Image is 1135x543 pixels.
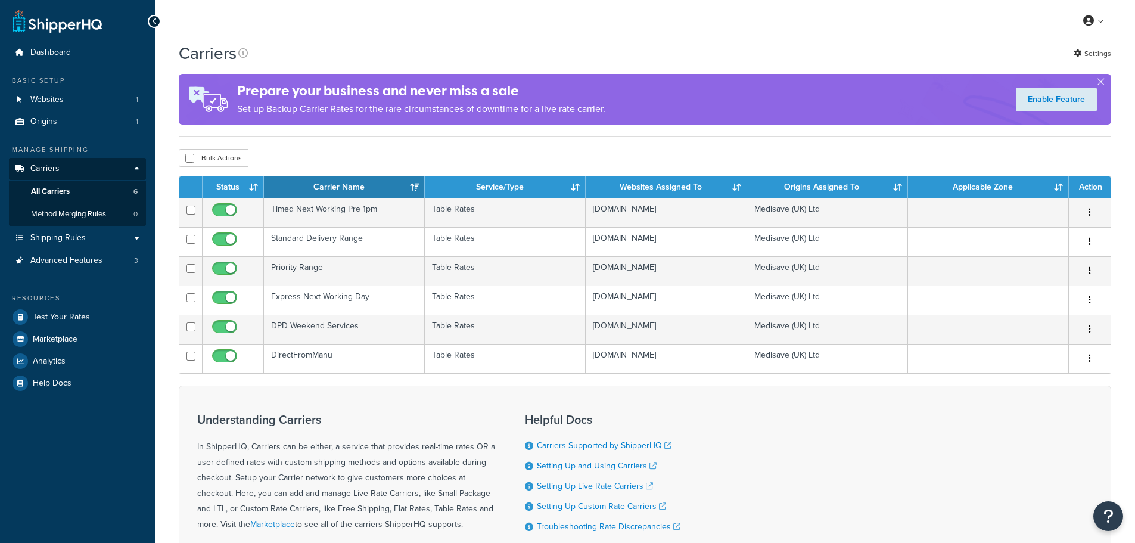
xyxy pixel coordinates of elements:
span: Test Your Rates [33,312,90,322]
li: Websites [9,89,146,111]
p: Set up Backup Carrier Rates for the rare circumstances of downtime for a live rate carrier. [237,101,605,117]
a: Test Your Rates [9,306,146,328]
a: Dashboard [9,42,146,64]
div: In ShipperHQ, Carriers can be either, a service that provides real-time rates OR a user-defined r... [197,413,495,532]
li: Carriers [9,158,146,226]
a: Analytics [9,350,146,372]
td: DPD Weekend Services [264,315,425,344]
th: Status: activate to sort column ascending [203,176,264,198]
a: Marketplace [9,328,146,350]
a: Troubleshooting Rate Discrepancies [537,520,680,533]
span: Origins [30,117,57,127]
li: Advanced Features [9,250,146,272]
a: Help Docs [9,373,146,394]
h3: Understanding Carriers [197,413,495,426]
td: Medisave (UK) Ltd [747,286,908,315]
span: All Carriers [31,187,70,197]
th: Service/Type: activate to sort column ascending [425,176,586,198]
li: Origins [9,111,146,133]
button: Open Resource Center [1093,501,1123,531]
td: [DOMAIN_NAME] [586,227,747,256]
h3: Helpful Docs [525,413,680,426]
h4: Prepare your business and never miss a sale [237,81,605,101]
td: Table Rates [425,286,586,315]
li: Method Merging Rules [9,203,146,225]
span: Analytics [33,356,66,367]
th: Action [1069,176,1111,198]
a: Carriers [9,158,146,180]
a: Shipping Rules [9,227,146,249]
th: Carrier Name: activate to sort column ascending [264,176,425,198]
td: Medisave (UK) Ltd [747,344,908,373]
td: [DOMAIN_NAME] [586,198,747,227]
td: Table Rates [425,227,586,256]
span: Dashboard [30,48,71,58]
td: Table Rates [425,198,586,227]
span: Websites [30,95,64,105]
a: Setting Up Live Rate Carriers [537,480,653,492]
td: [DOMAIN_NAME] [586,256,747,286]
th: Websites Assigned To: activate to sort column ascending [586,176,747,198]
button: Bulk Actions [179,149,248,167]
a: Enable Feature [1016,88,1097,111]
h1: Carriers [179,42,237,65]
span: 1 [136,95,138,105]
a: Carriers Supported by ShipperHQ [537,439,671,452]
a: Setting Up and Using Carriers [537,460,657,472]
span: Shipping Rules [30,233,86,243]
td: Medisave (UK) Ltd [747,227,908,256]
td: [DOMAIN_NAME] [586,286,747,315]
span: 0 [133,209,138,219]
td: DirectFromManu [264,344,425,373]
th: Origins Assigned To: activate to sort column ascending [747,176,908,198]
td: [DOMAIN_NAME] [586,315,747,344]
span: Advanced Features [30,256,102,266]
th: Applicable Zone: activate to sort column ascending [908,176,1069,198]
td: Medisave (UK) Ltd [747,256,908,286]
a: Advanced Features 3 [9,250,146,272]
span: 1 [136,117,138,127]
td: Medisave (UK) Ltd [747,198,908,227]
div: Basic Setup [9,76,146,86]
img: ad-rules-rateshop-fe6ec290ccb7230408bd80ed9643f0289d75e0ffd9eb532fc0e269fcd187b520.png [179,74,237,125]
span: Carriers [30,164,60,174]
span: Marketplace [33,334,77,345]
a: Websites 1 [9,89,146,111]
td: Express Next Working Day [264,286,425,315]
td: Standard Delivery Range [264,227,425,256]
div: Manage Shipping [9,145,146,155]
a: Setting Up Custom Rate Carriers [537,500,666,513]
div: Resources [9,293,146,303]
a: Marketplace [250,518,295,530]
td: Priority Range [264,256,425,286]
span: Method Merging Rules [31,209,106,219]
td: Table Rates [425,315,586,344]
span: Help Docs [33,378,71,389]
td: [DOMAIN_NAME] [586,344,747,373]
a: Method Merging Rules 0 [9,203,146,225]
td: Timed Next Working Pre 1pm [264,198,425,227]
td: Table Rates [425,344,586,373]
a: ShipperHQ Home [13,9,102,33]
td: Table Rates [425,256,586,286]
span: 3 [134,256,138,266]
span: 6 [133,187,138,197]
td: Medisave (UK) Ltd [747,315,908,344]
a: All Carriers 6 [9,181,146,203]
a: Origins 1 [9,111,146,133]
a: Settings [1074,45,1111,62]
li: All Carriers [9,181,146,203]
